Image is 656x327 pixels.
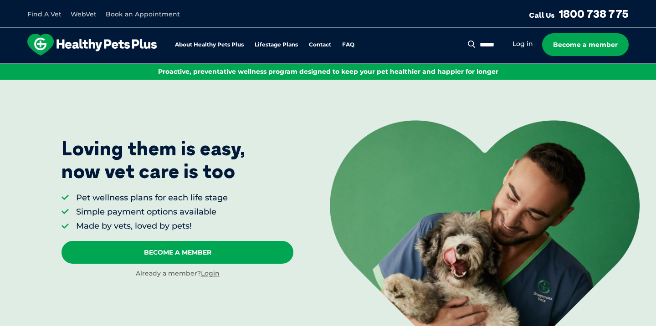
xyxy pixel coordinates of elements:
li: Made by vets, loved by pets! [76,220,228,232]
li: Simple payment options available [76,206,228,218]
a: Become A Member [61,241,293,264]
a: Find A Vet [27,10,61,18]
a: Call Us1800 738 775 [529,7,629,20]
img: <p>Loving them is easy, <br /> now vet care is too</p> [330,120,640,326]
img: hpp-logo [27,34,157,56]
a: About Healthy Pets Plus [175,42,244,48]
a: Log in [512,40,533,48]
a: Lifestage Plans [255,42,298,48]
span: Call Us [529,10,555,20]
p: Loving them is easy, now vet care is too [61,137,246,183]
button: Search [466,40,477,49]
div: Already a member? [61,269,293,278]
a: FAQ [342,42,354,48]
a: Contact [309,42,331,48]
a: Become a member [542,33,629,56]
span: Proactive, preventative wellness program designed to keep your pet healthier and happier for longer [158,67,498,76]
a: Login [201,269,220,277]
a: Book an Appointment [106,10,180,18]
li: Pet wellness plans for each life stage [76,192,228,204]
a: WebVet [71,10,97,18]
